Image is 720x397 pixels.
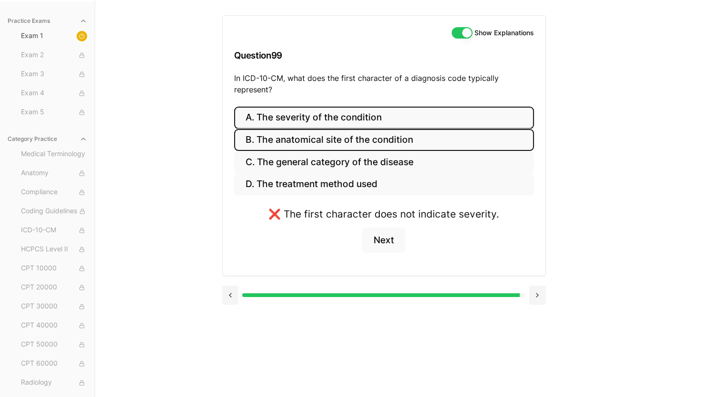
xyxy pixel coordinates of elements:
span: Compliance [21,187,87,198]
span: CPT 20000 [21,282,87,293]
button: Practice Exams [4,13,91,29]
button: CPT 50000 [17,337,91,352]
button: Exam 2 [17,48,91,63]
button: D. The treatment method used [234,173,534,196]
button: CPT 20000 [17,280,91,295]
button: Medical Terminology [17,147,91,162]
button: C. The general category of the disease [234,151,534,173]
div: ❌ The first character does not indicate severity. [268,207,499,221]
span: CPT 50000 [21,339,87,350]
button: Exam 1 [17,29,91,44]
span: CPT 40000 [21,320,87,331]
button: Anatomy [17,166,91,181]
span: CPT 30000 [21,301,87,312]
span: Exam 2 [21,50,87,60]
button: B. The anatomical site of the condition [234,129,534,151]
button: CPT 10000 [17,261,91,276]
button: A. The severity of the condition [234,107,534,129]
button: CPT 30000 [17,299,91,314]
p: In ICD-10-CM, what does the first character of a diagnosis code typically represent? [234,72,534,95]
button: Exam 5 [17,105,91,120]
button: Next [362,228,405,253]
button: Exam 3 [17,67,91,82]
button: HCPCS Level II [17,242,91,257]
span: Radiology [21,377,87,388]
label: Show Explanations [474,30,534,36]
span: ICD-10-CM [21,225,87,236]
span: Exam 3 [21,69,87,79]
span: Coding Guidelines [21,206,87,217]
button: Coding Guidelines [17,204,91,219]
span: HCPCS Level II [21,244,87,255]
span: Anatomy [21,168,87,179]
button: CPT 60000 [17,356,91,371]
span: Exam 5 [21,107,87,118]
button: Radiology [17,375,91,390]
span: Medical Terminology [21,149,87,159]
span: Exam 4 [21,88,87,99]
span: Exam 1 [21,31,87,41]
button: Compliance [17,185,91,200]
span: CPT 60000 [21,358,87,369]
h3: Question 99 [234,41,534,69]
button: CPT 40000 [17,318,91,333]
button: ICD-10-CM [17,223,91,238]
span: CPT 10000 [21,263,87,274]
button: Category Practice [4,131,91,147]
button: Exam 4 [17,86,91,101]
